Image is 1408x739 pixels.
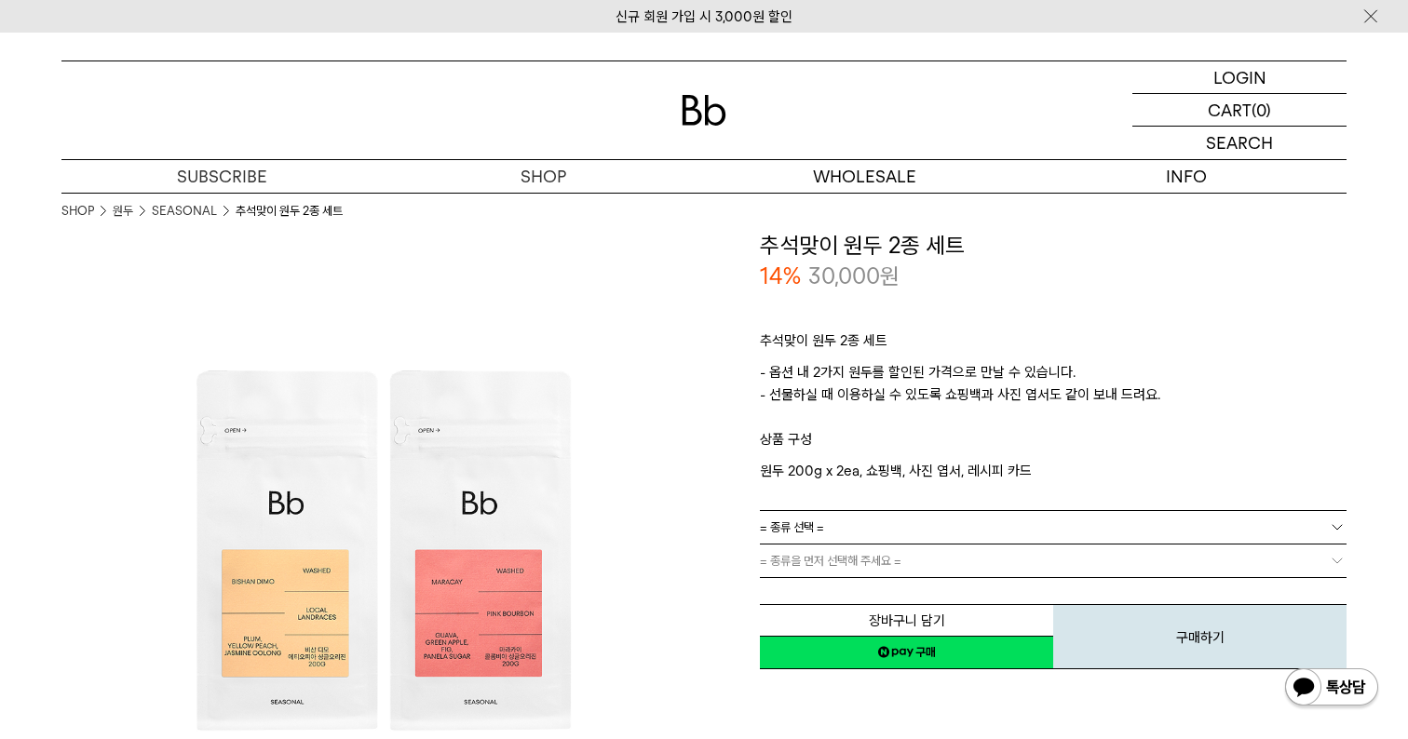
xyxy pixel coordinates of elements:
p: 30,000 [808,261,900,292]
span: = 종류 선택 = [760,511,824,544]
a: 새창 [760,636,1053,669]
a: SEASONAL [152,202,217,221]
p: 추석맞이 원두 2종 세트 [760,329,1347,361]
span: = 종류을 먼저 선택해 주세요 = [760,544,901,577]
p: CART [1208,94,1252,126]
p: INFO [1025,160,1347,193]
p: WHOLESALE [704,160,1025,193]
a: 원두 [113,202,133,221]
a: CART (0) [1132,94,1347,127]
h3: 추석맞이 원두 2종 세트 [760,230,1347,262]
a: SUBSCRIBE [61,160,383,193]
p: 상품 구성 [760,428,1347,460]
li: 추석맞이 원두 2종 세트 [236,202,343,221]
span: 원 [880,262,900,289]
p: LOGIN [1213,61,1266,93]
a: 신규 회원 가입 시 3,000원 할인 [616,8,792,25]
a: SHOP [383,160,704,193]
p: - 옵션 내 2가지 원두를 할인된 가격으로 만날 수 있습니다. - 선물하실 때 이용하실 수 있도록 쇼핑백과 사진 엽서도 같이 보내 드려요. [760,361,1347,428]
button: 구매하기 [1053,604,1347,669]
img: 카카오톡 채널 1:1 채팅 버튼 [1283,666,1380,711]
img: 로고 [682,95,726,126]
a: LOGIN [1132,61,1347,94]
p: 원두 200g x 2ea, 쇼핑백, 사진 엽서, 레시피 카드 [760,460,1347,482]
button: 장바구니 담기 [760,604,1053,637]
p: SEARCH [1206,127,1273,159]
p: (0) [1252,94,1271,126]
a: SHOP [61,202,94,221]
p: 14% [760,261,801,292]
